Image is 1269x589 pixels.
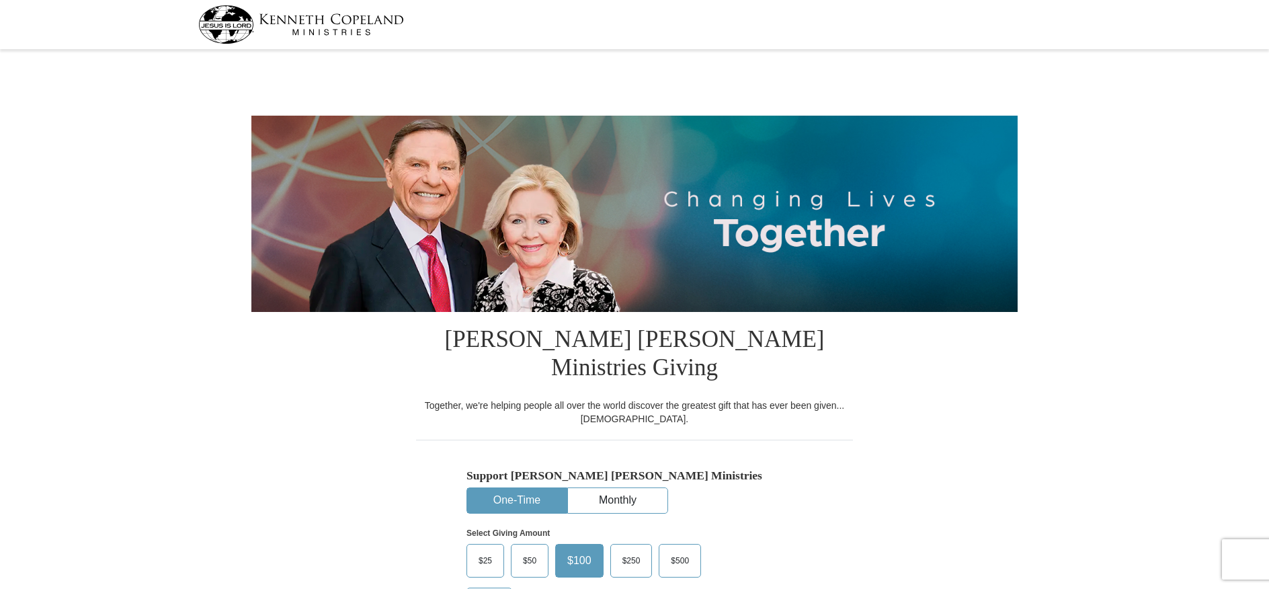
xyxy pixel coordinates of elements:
button: Monthly [568,488,667,513]
img: kcm-header-logo.svg [198,5,404,44]
span: $100 [561,551,598,571]
span: $500 [664,551,696,571]
span: $250 [616,551,647,571]
h5: Support [PERSON_NAME] [PERSON_NAME] Ministries [466,469,803,483]
h1: [PERSON_NAME] [PERSON_NAME] Ministries Giving [416,312,853,399]
div: Together, we're helping people all over the world discover the greatest gift that has ever been g... [416,399,853,426]
button: One-Time [467,488,567,513]
span: $50 [516,551,543,571]
span: $25 [472,551,499,571]
strong: Select Giving Amount [466,528,550,538]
